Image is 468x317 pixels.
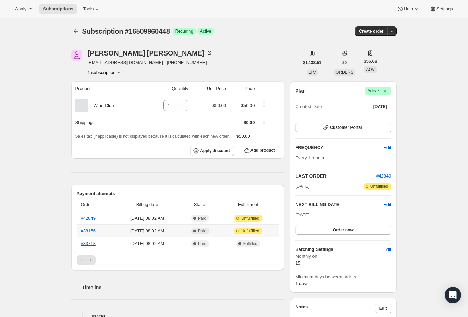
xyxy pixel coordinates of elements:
button: 20 [338,58,351,68]
span: $56.68 [364,58,377,65]
button: Edit [379,142,395,153]
span: Subscription #16509960448 [82,27,170,35]
button: Product actions [259,101,270,109]
h2: Plan [295,87,306,94]
h2: LAST ORDER [295,173,376,180]
button: Analytics [11,4,37,14]
button: Edit [379,244,395,255]
button: Apply discount [190,146,234,156]
button: #42849 [376,173,391,180]
span: Edit [383,246,391,253]
span: Monthly on [295,253,391,260]
button: Product actions [88,69,123,76]
span: Paid [198,241,206,246]
span: Order now [333,227,354,233]
span: Active [368,87,389,94]
span: Customer Portal [330,125,362,130]
span: [DATE] [295,212,309,217]
h2: Payment attempts [77,190,279,197]
th: Product [71,81,144,96]
a: #42849 [376,173,391,179]
span: Billing date [116,201,179,208]
span: [DATE] · 08:02 AM [116,215,179,222]
span: [DATE] [295,183,309,190]
span: Fulfillment [221,201,275,208]
div: Open Intercom Messenger [445,287,461,303]
nav: Pagination [77,255,279,265]
h2: Timeline [82,284,285,291]
span: Create order [359,28,383,34]
span: Unfulfilled [241,228,259,234]
span: [DATE] · 08:02 AM [116,240,179,247]
span: 20 [342,60,347,65]
button: Tools [79,4,104,14]
button: Subscriptions [39,4,77,14]
span: Active [200,28,211,34]
span: Edit [383,144,391,151]
span: AOV [366,67,374,72]
button: Help [393,4,424,14]
h2: FREQUENCY [295,144,383,151]
span: Every 1 month [295,155,324,160]
span: Sales tax (if applicable) is not displayed because it is calculated with each new order. [75,134,230,139]
button: Settings [426,4,457,14]
a: #42849 [81,216,96,221]
span: 1 days [295,281,308,286]
span: Status [183,201,218,208]
span: $0.00 [244,120,255,125]
span: Unfulfilled [241,216,259,221]
h6: Batching Settings [295,246,383,253]
button: Order now [295,225,391,235]
h3: Notes [295,304,375,313]
span: Fulfilled [243,241,257,246]
th: Unit Price [190,81,228,96]
button: Edit [383,201,391,208]
span: Patrick Fandel [71,50,82,61]
button: [DATE] [369,102,391,111]
span: Edit [379,306,387,311]
div: Wine Club [88,102,114,109]
button: Create order [355,26,387,36]
span: [DATE] [373,104,387,109]
span: Minimum days between orders [295,273,391,280]
button: Subscriptions [71,26,81,36]
button: Add product [241,146,279,155]
th: Price [228,81,257,96]
span: | [380,88,381,94]
span: Settings [436,6,453,12]
h2: NEXT BILLING DATE [295,201,383,208]
div: [PERSON_NAME] [PERSON_NAME] [88,50,213,57]
span: Apply discount [200,148,230,154]
th: Quantity [144,81,190,96]
span: Unfulfilled [370,184,389,189]
span: $50.00 [241,103,255,108]
span: Paid [198,228,206,234]
span: 15 [295,260,300,266]
th: Shipping [71,115,144,130]
a: #38156 [81,228,96,233]
button: $1,133.51 [299,58,325,68]
span: ORDERS [336,70,353,75]
span: Tools [83,6,94,12]
span: Subscriptions [43,6,73,12]
span: $50.00 [236,134,250,139]
span: Add product [250,148,275,153]
span: Paid [198,216,206,221]
button: Next [86,255,96,265]
span: $1,133.51 [303,60,321,65]
button: Edit [375,304,391,313]
span: Created Date [295,103,322,110]
span: Help [404,6,413,12]
button: Shipping actions [259,118,270,125]
button: Customer Portal [295,123,391,132]
span: $50.00 [212,103,226,108]
span: Analytics [15,6,33,12]
th: Order [77,197,114,212]
span: LTV [309,70,316,75]
span: Recurring [175,28,193,34]
span: [EMAIL_ADDRESS][DOMAIN_NAME] · [PHONE_NUMBER] [88,59,213,66]
a: #33713 [81,241,96,246]
span: [DATE] · 08:02 AM [116,228,179,234]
